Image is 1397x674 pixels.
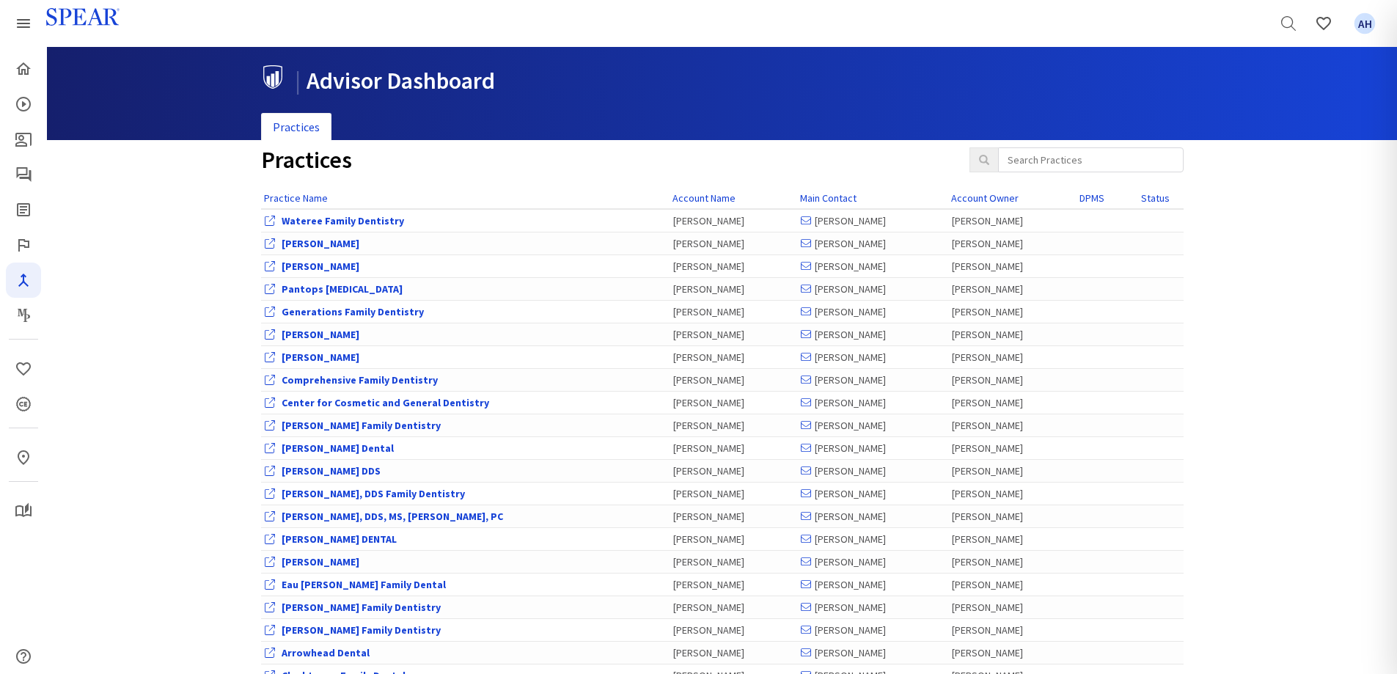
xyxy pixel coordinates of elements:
a: Masters Program [6,298,41,333]
div: [PERSON_NAME] [801,577,945,592]
div: [PERSON_NAME] [673,486,794,501]
div: [PERSON_NAME] [801,554,945,569]
span: AH [1354,13,1376,34]
a: View Office Dashboard [282,623,441,637]
a: Faculty Club Elite [6,227,41,263]
a: View Office Dashboard [282,419,441,432]
a: Home [6,51,41,87]
div: [PERSON_NAME] [952,236,1073,251]
a: View Office Dashboard [282,351,359,364]
a: Main Contact [800,191,857,205]
div: [PERSON_NAME] [801,645,945,660]
div: [PERSON_NAME] [801,509,945,524]
div: [PERSON_NAME] [952,304,1073,319]
a: Spear Talk [6,157,41,192]
div: [PERSON_NAME] [952,418,1073,433]
a: View Office Dashboard [282,282,403,296]
div: [PERSON_NAME] [952,486,1073,501]
a: View Office Dashboard [282,237,359,250]
div: [PERSON_NAME] [952,441,1073,455]
a: In-Person & Virtual [6,440,41,475]
a: Favorites [1347,6,1382,41]
div: [PERSON_NAME] [801,395,945,410]
a: View Office Dashboard [282,646,370,659]
div: [PERSON_NAME] [952,373,1073,387]
div: [PERSON_NAME] [673,645,794,660]
span: | [295,66,301,95]
a: Courses [6,87,41,122]
div: [PERSON_NAME] [673,259,794,274]
div: [PERSON_NAME] [673,509,794,524]
a: View Office Dashboard [282,510,503,523]
div: [PERSON_NAME] [801,236,945,251]
div: [PERSON_NAME] [801,282,945,296]
a: View Office Dashboard [282,532,397,546]
a: View Office Dashboard [282,214,404,227]
a: Status [1141,191,1170,205]
a: View Office Dashboard [282,555,359,568]
div: [PERSON_NAME] [801,486,945,501]
div: [PERSON_NAME] [673,304,794,319]
a: Favorites [1306,6,1341,41]
div: [PERSON_NAME] [801,441,945,455]
div: [PERSON_NAME] [801,304,945,319]
div: [PERSON_NAME] [673,236,794,251]
div: [PERSON_NAME] [673,282,794,296]
div: [PERSON_NAME] [952,213,1073,228]
div: [PERSON_NAME] [673,441,794,455]
div: [PERSON_NAME] [952,577,1073,592]
div: [PERSON_NAME] [952,645,1073,660]
a: DPMS [1079,191,1104,205]
a: View Office Dashboard [282,328,359,341]
div: [PERSON_NAME] [673,577,794,592]
div: [PERSON_NAME] [952,282,1073,296]
input: Search Practices [998,147,1184,172]
div: [PERSON_NAME] [673,418,794,433]
div: [PERSON_NAME] [801,600,945,615]
a: View Office Dashboard [282,487,465,500]
div: [PERSON_NAME] [952,623,1073,637]
div: [PERSON_NAME] [801,327,945,342]
div: [PERSON_NAME] [801,623,945,637]
div: [PERSON_NAME] [673,623,794,637]
div: [PERSON_NAME] [952,259,1073,274]
a: Practice Name [264,191,328,205]
a: Search [1271,6,1306,41]
div: [PERSON_NAME] [952,464,1073,478]
div: [PERSON_NAME] [801,259,945,274]
div: [PERSON_NAME] [673,395,794,410]
a: View Office Dashboard [282,373,438,387]
a: View Office Dashboard [282,396,489,409]
div: [PERSON_NAME] [801,373,945,387]
div: [PERSON_NAME] [801,350,945,365]
div: [PERSON_NAME] [801,213,945,228]
div: [PERSON_NAME] [673,554,794,569]
a: View Office Dashboard [282,305,424,318]
a: View Office Dashboard [282,601,441,614]
div: [PERSON_NAME] [952,509,1073,524]
a: My Study Club [6,494,41,529]
div: [PERSON_NAME] [673,373,794,387]
a: Patient Education [6,122,41,157]
h1: Advisor Dashboard [261,65,1173,94]
div: [PERSON_NAME] [952,327,1073,342]
a: Spear Products [6,6,41,41]
a: Navigator Pro [6,263,41,298]
div: [PERSON_NAME] [952,532,1073,546]
div: [PERSON_NAME] [952,395,1073,410]
a: Account Owner [951,191,1019,205]
div: [PERSON_NAME] [801,464,945,478]
a: View Office Dashboard [282,464,381,477]
div: [PERSON_NAME] [673,350,794,365]
div: [PERSON_NAME] [673,327,794,342]
div: [PERSON_NAME] [673,464,794,478]
a: Favorites [6,351,41,387]
div: [PERSON_NAME] [952,350,1073,365]
div: [PERSON_NAME] [952,554,1073,569]
a: Spear Digest [6,192,41,227]
div: [PERSON_NAME] [673,213,794,228]
div: [PERSON_NAME] [952,600,1073,615]
div: [PERSON_NAME] [801,532,945,546]
a: CE Credits [6,387,41,422]
div: [PERSON_NAME] [673,532,794,546]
